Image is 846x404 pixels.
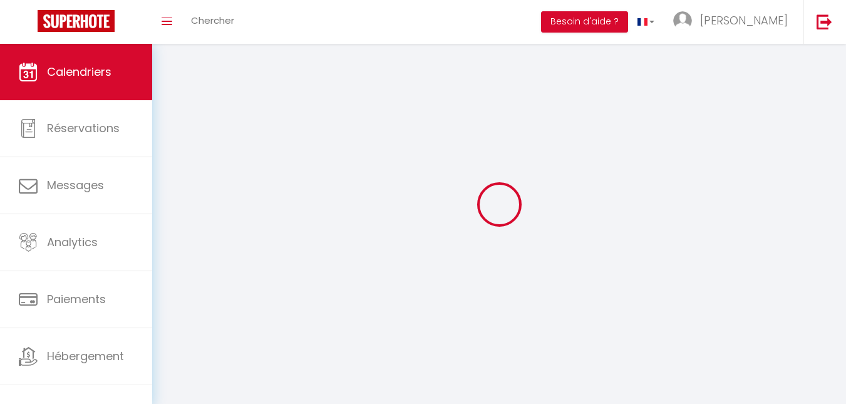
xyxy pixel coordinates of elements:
[47,177,104,193] span: Messages
[700,13,788,28] span: [PERSON_NAME]
[47,291,106,307] span: Paiements
[673,11,692,30] img: ...
[47,348,124,364] span: Hébergement
[38,10,115,32] img: Super Booking
[47,64,111,80] span: Calendriers
[541,11,628,33] button: Besoin d'aide ?
[47,234,98,250] span: Analytics
[47,120,120,136] span: Réservations
[191,14,234,27] span: Chercher
[817,14,832,29] img: logout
